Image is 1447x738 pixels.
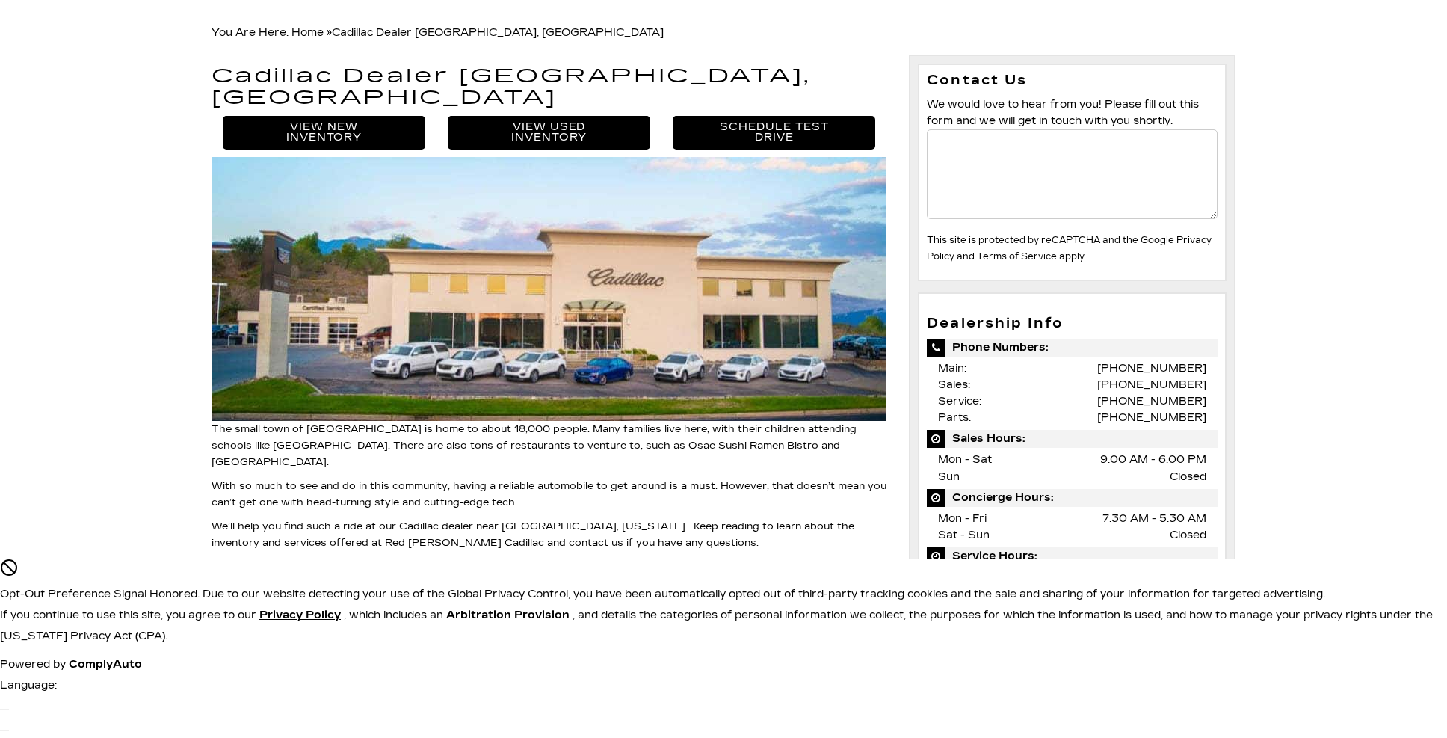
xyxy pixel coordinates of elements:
p: The small town of [GEOGRAPHIC_DATA] is home to about 18,000 people. Many families live here, with... [212,421,886,470]
a: View New Inventory [223,116,425,149]
span: Concierge Hours: [927,489,1218,507]
span: Sat - Sun [938,529,990,541]
span: Mon - Fri [938,512,987,525]
a: Privacy Policy [259,609,344,621]
span: Sales: [938,378,970,391]
span: We would love to hear from you! Please fill out this form and we will get in touch with you shortly. [927,98,1199,127]
strong: Arbitration Provision [446,609,570,621]
a: Cadillac dealer near [GEOGRAPHIC_DATA], [US_STATE] [399,520,685,532]
a: [PHONE_NUMBER] [1097,395,1206,408]
span: Sales Hours: [927,430,1218,448]
a: Home [291,26,324,39]
a: [PHONE_NUMBER] [1097,411,1206,424]
span: 7:30 AM - 5:30 AM [1102,511,1206,527]
h3: Dealership Info [927,316,1218,331]
span: Service Hours: [927,547,1218,565]
span: Service: [938,395,981,408]
a: Schedule Test Drive [673,116,875,149]
a: View Used Inventory [448,116,650,149]
span: Mon - Sat [938,453,992,466]
span: Closed [1170,527,1206,544]
div: Breadcrumbs [212,22,1235,43]
span: Phone Numbers: [927,339,1218,357]
h1: Cadillac Dealer [GEOGRAPHIC_DATA], [GEOGRAPHIC_DATA] [212,66,886,108]
a: [PHONE_NUMBER] [1097,378,1206,391]
a: [PHONE_NUMBER] [1097,362,1206,375]
span: Parts: [938,411,971,424]
a: ComplyAuto [69,658,142,671]
span: » [289,26,664,39]
small: This site is protected by reCAPTCHA and the Google and apply. [927,235,1212,262]
p: We’ll help you find such a ride at our . Keep reading to learn about the inventory and services o... [212,518,886,551]
h3: Contact Us [927,73,1218,89]
span: Cadillac Dealer [GEOGRAPHIC_DATA], [GEOGRAPHIC_DATA] [332,26,664,39]
span: Main: [938,362,966,375]
span: You Are Here: [212,26,664,39]
u: Privacy Policy [259,609,341,621]
p: With so much to see and do in this community, having a reliable automobile to get around is a mus... [212,478,886,511]
span: Closed [1170,469,1206,485]
a: Terms of Service [977,251,1057,262]
span: Sun [938,470,960,483]
img: Cadillac Dealer [212,157,886,421]
span: 9:00 AM - 6:00 PM [1100,452,1206,468]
